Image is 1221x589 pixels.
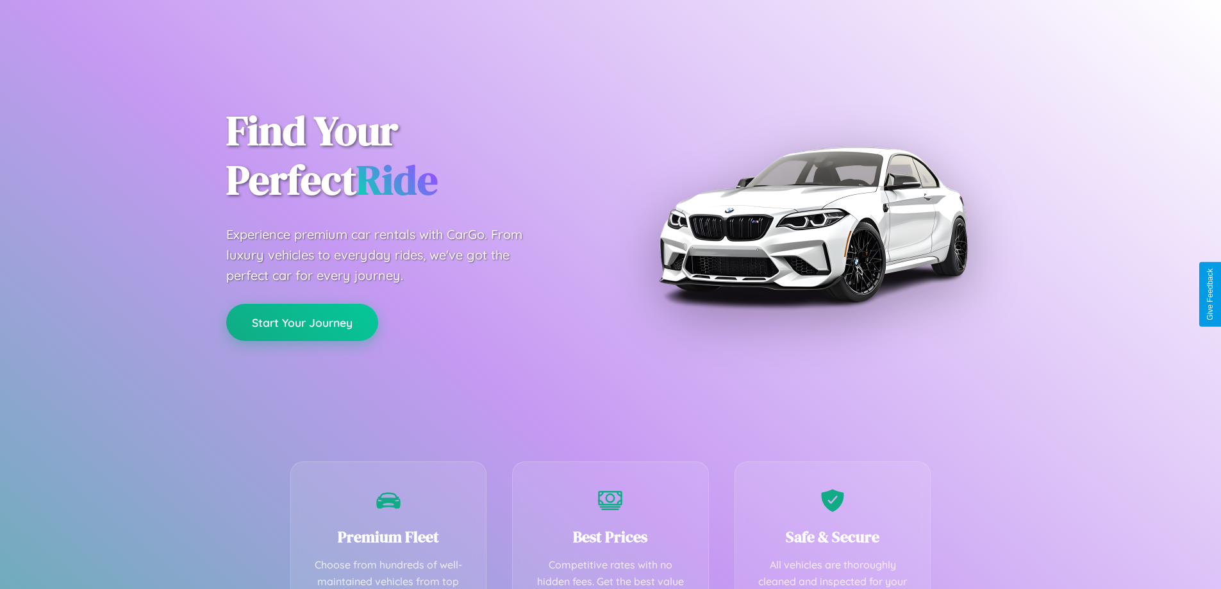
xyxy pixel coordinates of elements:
h3: Safe & Secure [754,526,911,547]
h3: Best Prices [532,526,689,547]
button: Start Your Journey [226,304,378,341]
div: Give Feedback [1206,269,1215,320]
h3: Premium Fleet [310,526,467,547]
h1: Find Your Perfect [226,106,592,205]
img: Premium BMW car rental vehicle [652,64,973,385]
span: Ride [356,152,438,208]
p: Experience premium car rentals with CarGo. From luxury vehicles to everyday rides, we've got the ... [226,224,547,286]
